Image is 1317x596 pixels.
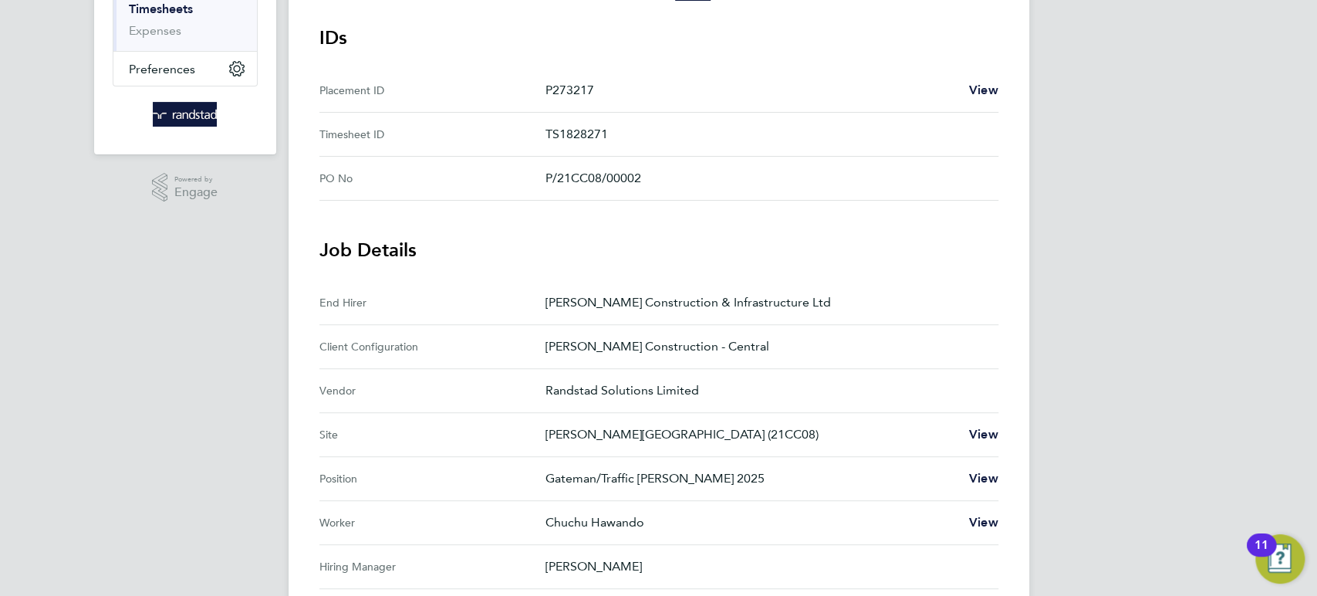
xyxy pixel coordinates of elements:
p: P/21CC08/00002 [545,169,986,188]
p: TS1828271 [545,125,986,144]
div: Site [319,425,545,444]
div: Placement ID [319,81,545,100]
span: View [969,427,998,442]
p: Randstad Solutions Limited [545,381,986,400]
a: Go to home page [113,102,258,127]
button: Open Resource Center, 11 new notifications [1255,534,1305,584]
p: [PERSON_NAME] [545,557,986,576]
button: Preferences [113,52,257,86]
p: P273217 [545,81,957,100]
span: Engage [174,186,218,199]
div: Client Configuration [319,337,545,356]
div: Timesheet ID [319,125,545,144]
h3: IDs [319,25,998,50]
div: PO No [319,169,545,188]
span: View [969,471,998,486]
div: Hiring Manager [319,557,545,576]
p: [PERSON_NAME] Construction - Central [545,337,986,356]
img: randstad-logo-retina.png [153,102,217,127]
div: Position [319,469,545,488]
p: Gateman/Traffic [PERSON_NAME] 2025 [545,469,957,488]
a: Powered byEngage [152,173,218,202]
p: [PERSON_NAME][GEOGRAPHIC_DATA] (21CC08) [545,425,957,444]
span: Preferences [129,62,195,76]
span: View [969,83,998,97]
a: View [969,513,998,532]
div: Worker [319,513,545,532]
a: Expenses [129,23,181,38]
h3: Job Details [319,238,998,262]
span: View [969,515,998,530]
a: View [969,425,998,444]
p: Chuchu Hawando [545,513,957,532]
div: End Hirer [319,293,545,312]
span: Powered by [174,173,218,186]
div: 11 [1255,545,1268,565]
p: [PERSON_NAME] Construction & Infrastructure Ltd [545,293,986,312]
div: Vendor [319,381,545,400]
a: Timesheets [129,2,193,16]
a: View [969,81,998,100]
a: View [969,469,998,488]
